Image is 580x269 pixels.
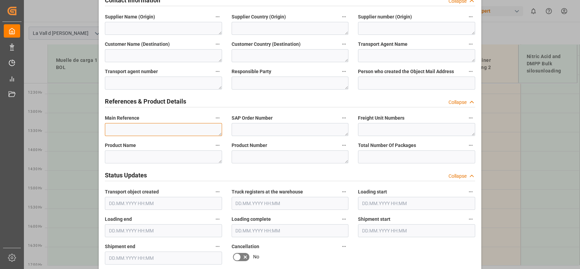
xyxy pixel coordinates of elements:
[105,171,147,180] h2: Status Updates
[232,197,349,210] input: DD.MM.YYYY HH:MM
[466,67,475,76] button: Person who created the Object Mail Address
[340,12,348,21] button: Supplier Country (Origin)
[105,97,186,106] h2: References & Product Details
[105,243,135,250] span: Shipment end
[105,142,136,149] span: Product Name
[448,99,467,106] div: Collapse
[232,216,271,223] span: Loading complete
[232,142,267,149] span: Product Number
[358,41,408,48] span: Transport Agent Name
[466,40,475,49] button: Transport Agent Name
[213,67,222,76] button: Transport agent number
[213,141,222,150] button: Product Name
[448,173,467,180] div: Collapse
[340,40,348,49] button: Customer Country (Destination)
[105,224,222,237] input: DD.MM.YYYY HH:MM
[232,41,301,48] span: Customer Country (Destination)
[358,13,412,21] span: Supplier number (Origin)
[340,242,348,251] button: Cancellation
[466,187,475,196] button: Loading start
[232,13,286,21] span: Supplier Country (Origin)
[105,68,158,75] span: Transport agent number
[358,142,416,149] span: Total Number Of Packages
[340,67,348,76] button: Responsible Party
[213,215,222,224] button: Loading end
[213,242,222,251] button: Shipment end
[232,224,349,237] input: DD.MM.YYYY HH:MM
[358,188,387,196] span: Loading start
[232,115,273,122] span: SAP Order Number
[358,115,404,122] span: Freight Unit Numbers
[340,113,348,122] button: SAP Order Number
[213,12,222,21] button: Supplier Name (Origin)
[358,197,475,210] input: DD.MM.YYYY HH:MM
[253,253,259,260] span: No
[232,68,271,75] span: Responsible Party
[466,141,475,150] button: Total Number Of Packages
[105,41,170,48] span: Customer Name (Destination)
[358,68,454,75] span: Person who created the Object Mail Address
[105,188,159,196] span: Transport object created
[213,113,222,122] button: Main Reference
[358,224,475,237] input: DD.MM.YYYY HH:MM
[340,187,348,196] button: Truck registers at the warehouse
[232,188,303,196] span: Truck registers at the warehouse
[105,197,222,210] input: DD.MM.YYYY HH:MM
[466,12,475,21] button: Supplier number (Origin)
[340,215,348,224] button: Loading complete
[358,216,390,223] span: Shipment start
[105,13,155,21] span: Supplier Name (Origin)
[466,215,475,224] button: Shipment start
[213,40,222,49] button: Customer Name (Destination)
[213,187,222,196] button: Transport object created
[340,141,348,150] button: Product Number
[232,243,259,250] span: Cancellation
[105,115,139,122] span: Main Reference
[105,252,222,265] input: DD.MM.YYYY HH:MM
[105,216,132,223] span: Loading end
[466,113,475,122] button: Freight Unit Numbers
